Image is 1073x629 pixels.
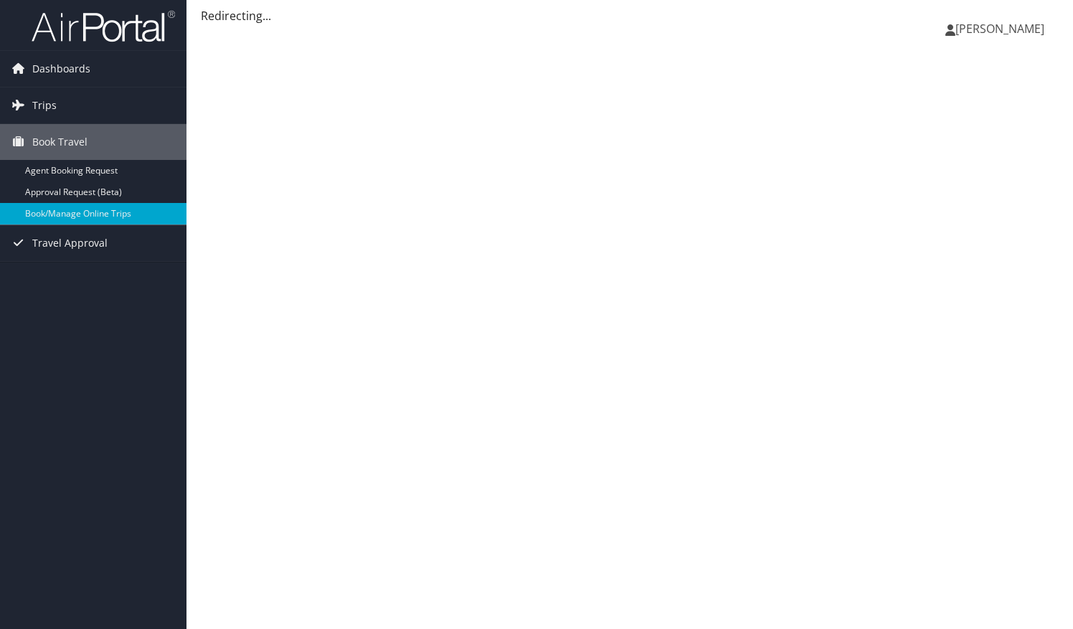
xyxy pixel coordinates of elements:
[945,7,1059,50] a: [PERSON_NAME]
[32,9,175,43] img: airportal-logo.png
[32,88,57,123] span: Trips
[955,21,1044,37] span: [PERSON_NAME]
[32,225,108,261] span: Travel Approval
[32,124,88,160] span: Book Travel
[201,7,1059,24] div: Redirecting...
[32,51,90,87] span: Dashboards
